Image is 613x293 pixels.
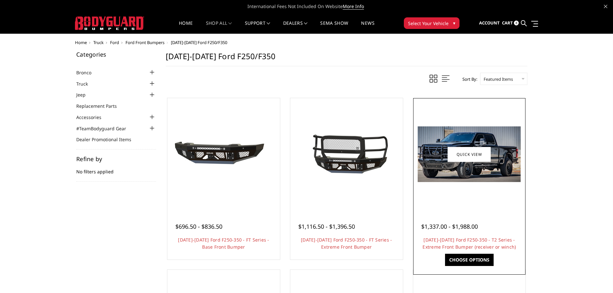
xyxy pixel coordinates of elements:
[76,91,94,98] a: Jeep
[581,262,613,293] iframe: Chat Widget
[76,69,99,76] a: Bronco
[343,3,364,10] a: More Info
[166,51,527,66] h1: [DATE]-[DATE] Ford F250/F350
[514,21,519,25] span: 8
[93,40,104,45] a: Truck
[423,237,516,250] a: [DATE]-[DATE] Ford F250-350 - T2 Series - Extreme Front Bumper (receiver or winch)
[361,21,374,33] a: News
[448,147,491,162] a: Quick view
[76,103,125,109] a: Replacement Parts
[206,21,232,33] a: shop all
[172,130,275,179] img: 2023-2025 Ford F250-350 - FT Series - Base Front Bumper
[292,100,401,209] a: 2023-2025 Ford F250-350 - FT Series - Extreme Front Bumper 2023-2025 Ford F250-350 - FT Series - ...
[502,20,513,26] span: Cart
[76,51,156,57] h5: Categories
[76,156,156,162] h5: Refine by
[445,254,494,266] a: Choose Options
[479,20,500,26] span: Account
[76,80,96,87] a: Truck
[76,125,134,132] a: #TeamBodyguard Gear
[459,74,477,84] label: Sort By:
[408,20,449,27] span: Select Your Vehicle
[169,100,278,209] a: 2023-2025 Ford F250-350 - FT Series - Base Front Bumper
[171,40,227,45] span: [DATE]-[DATE] Ford F250/F350
[76,156,156,182] div: No filters applied
[404,17,460,29] button: Select Your Vehicle
[298,223,355,230] span: $1,116.50 - $1,396.50
[502,14,519,32] a: Cart 8
[179,21,193,33] a: Home
[76,136,139,143] a: Dealer Promotional Items
[245,21,270,33] a: Support
[175,223,222,230] span: $696.50 - $836.50
[76,114,109,121] a: Accessories
[283,21,308,33] a: Dealers
[320,21,348,33] a: SEMA Show
[421,223,478,230] span: $1,337.00 - $1,988.00
[479,14,500,32] a: Account
[75,40,87,45] a: Home
[75,16,144,30] img: BODYGUARD BUMPERS
[110,40,119,45] a: Ford
[125,40,164,45] a: Ford Front Bumpers
[178,237,269,250] a: [DATE]-[DATE] Ford F250-350 - FT Series - Base Front Bumper
[301,237,392,250] a: [DATE]-[DATE] Ford F250-350 - FT Series - Extreme Front Bumper
[418,126,521,182] img: 2023-2025 Ford F250-350 - T2 Series - Extreme Front Bumper (receiver or winch)
[415,100,524,209] a: 2023-2025 Ford F250-350 - T2 Series - Extreme Front Bumper (receiver or winch) 2023-2025 Ford F25...
[453,20,455,26] span: ▾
